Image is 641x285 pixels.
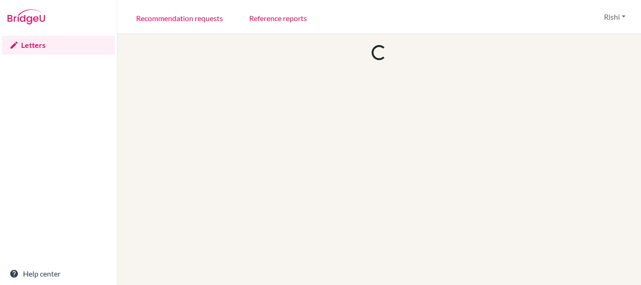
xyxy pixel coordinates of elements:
[370,44,388,61] div: Loading...
[600,8,630,26] button: Rishi
[2,264,115,283] a: Help center
[8,9,45,24] img: Bridge-U
[129,1,230,34] a: Recommendation requests
[2,36,115,54] a: Letters
[242,1,314,34] a: Reference reports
